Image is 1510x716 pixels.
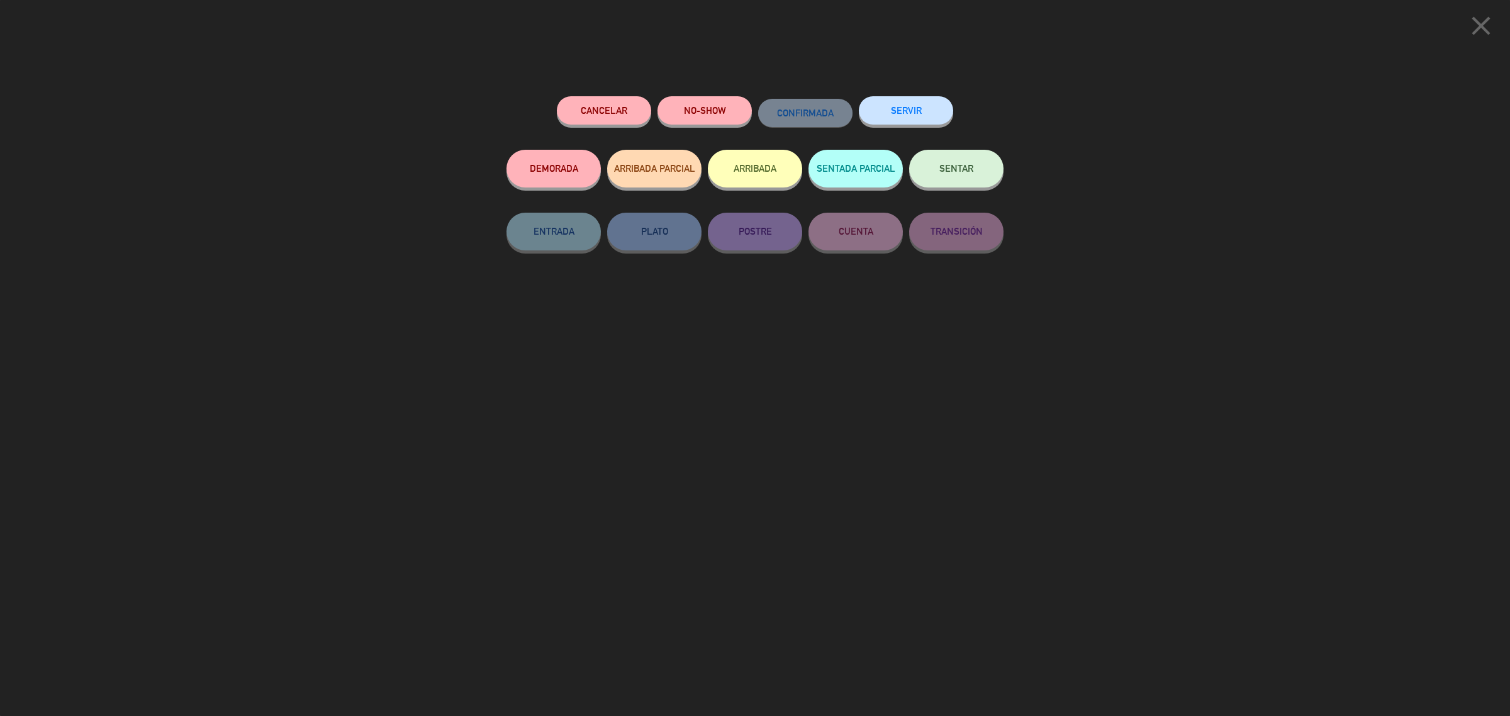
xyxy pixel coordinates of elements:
[939,163,973,174] span: SENTAR
[708,213,802,250] button: POSTRE
[607,213,702,250] button: PLATO
[506,213,601,250] button: ENTRADA
[1462,9,1501,47] button: close
[607,150,702,187] button: ARRIBADA PARCIAL
[557,96,651,125] button: Cancelar
[909,213,1004,250] button: TRANSICIÓN
[777,108,834,118] span: CONFIRMADA
[708,150,802,187] button: ARRIBADA
[808,150,903,187] button: SENTADA PARCIAL
[758,99,853,127] button: CONFIRMADA
[808,213,903,250] button: CUENTA
[614,163,695,174] span: ARRIBADA PARCIAL
[909,150,1004,187] button: SENTAR
[506,150,601,187] button: DEMORADA
[1465,10,1497,42] i: close
[859,96,953,125] button: SERVIR
[657,96,752,125] button: NO-SHOW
